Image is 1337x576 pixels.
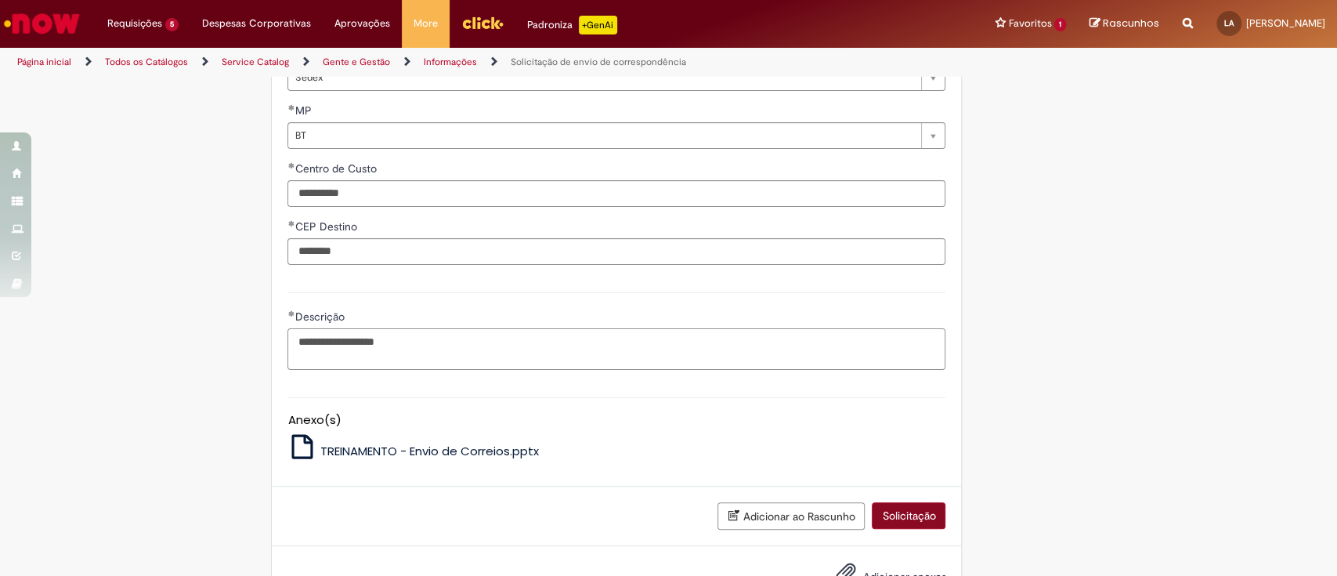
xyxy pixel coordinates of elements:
span: Obrigatório Preenchido [287,220,295,226]
input: CEP Destino [287,238,945,265]
h5: Anexo(s) [287,414,945,427]
span: BT [295,123,913,148]
a: TREINAMENTO - Envio de Correios.pptx [287,443,539,459]
span: MP [295,103,314,118]
span: LA [1224,18,1234,28]
span: [PERSON_NAME] [1246,16,1325,30]
button: Adicionar ao Rascunho [717,502,865,530]
span: Requisições [107,16,162,31]
a: Página inicial [17,56,71,68]
a: Informações [424,56,477,68]
button: Solicitação [872,502,945,529]
span: Favoritos [1008,16,1051,31]
span: Aprovações [334,16,390,31]
a: Service Catalog [222,56,289,68]
span: Centro de Custo [295,161,379,176]
div: Padroniza [527,16,617,34]
span: Obrigatório Preenchido [287,162,295,168]
span: TREINAMENTO - Envio de Correios.pptx [320,443,539,459]
span: 5 [165,18,179,31]
span: Rascunhos [1103,16,1159,31]
ul: Trilhas de página [12,48,880,77]
a: Todos os Catálogos [105,56,188,68]
span: Sedex [295,65,913,90]
span: 1 [1054,18,1066,31]
img: click_logo_yellow_360x200.png [461,11,504,34]
span: CEP Destino [295,219,360,234]
input: Centro de Custo [287,180,945,207]
span: Descrição [295,310,347,324]
p: +GenAi [579,16,617,34]
span: Despesas Corporativas [202,16,311,31]
textarea: Descrição [287,328,945,371]
span: More [414,16,438,31]
img: ServiceNow [2,8,82,39]
span: Obrigatório Preenchido [287,310,295,317]
a: Solicitação de envio de correspondência [511,56,686,68]
a: Rascunhos [1089,16,1159,31]
span: Obrigatório Preenchido [287,104,295,110]
a: Gente e Gestão [323,56,390,68]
